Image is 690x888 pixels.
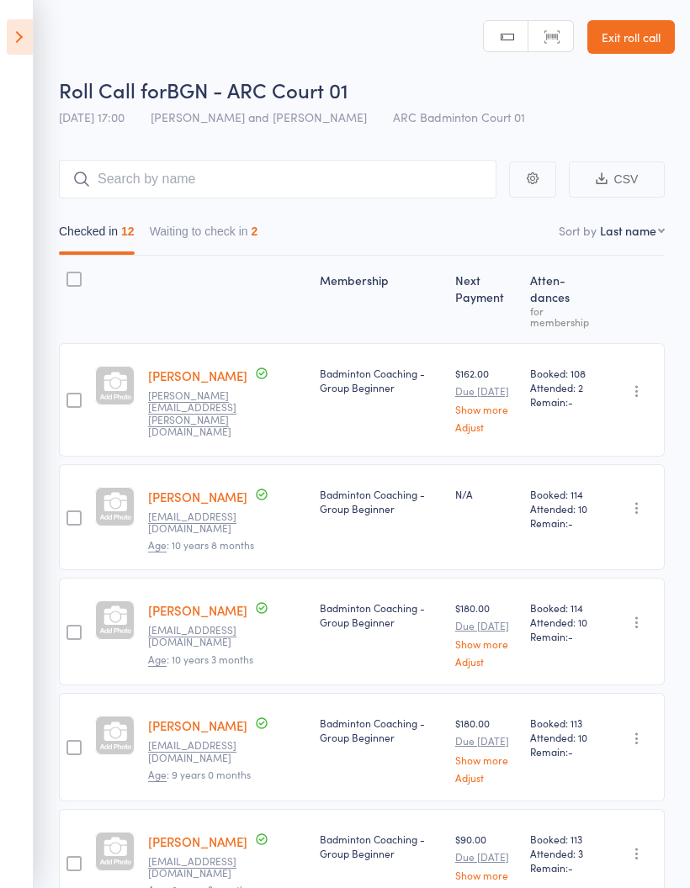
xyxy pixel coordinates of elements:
[59,108,125,125] span: [DATE] 17:00
[530,501,597,515] span: Attended: 10
[530,860,597,875] span: Remain:
[148,389,257,438] small: Sujatha.devarasetty@gmail.com
[530,615,597,629] span: Attended: 10
[320,487,442,515] div: Badminton Coaching - Group Beginner
[167,76,348,103] span: BGN - ARC Court 01
[148,488,247,505] a: [PERSON_NAME]
[530,832,597,846] span: Booked: 113
[568,744,573,758] span: -
[313,263,448,336] div: Membership
[448,263,523,336] div: Next Payment
[151,108,367,125] span: [PERSON_NAME] and [PERSON_NAME]
[252,225,258,238] div: 2
[530,629,597,643] span: Remain:
[148,767,251,782] span: : 9 years 0 months
[148,739,257,764] small: jaivijaycse@gmail.com
[530,600,597,615] span: Booked: 114
[455,754,517,765] a: Show more
[455,385,517,397] small: Due [DATE]
[148,601,247,619] a: [PERSON_NAME]
[530,380,597,394] span: Attended: 2
[530,716,597,730] span: Booked: 113
[568,394,573,409] span: -
[320,600,442,629] div: Badminton Coaching - Group Beginner
[455,620,517,632] small: Due [DATE]
[530,394,597,409] span: Remain:
[320,716,442,744] div: Badminton Coaching - Group Beginner
[455,421,517,432] a: Adjust
[530,846,597,860] span: Attended: 3
[148,832,247,850] a: [PERSON_NAME]
[568,860,573,875] span: -
[530,366,597,380] span: Booked: 108
[455,600,517,667] div: $180.00
[568,515,573,530] span: -
[530,744,597,758] span: Remain:
[455,716,517,782] div: $180.00
[530,305,597,327] div: for membership
[455,487,517,501] div: N/A
[150,216,258,255] button: Waiting to check in2
[121,225,135,238] div: 12
[559,222,597,239] label: Sort by
[148,624,257,648] small: 2nidhi.d@gmail.com
[568,629,573,643] span: -
[600,222,656,239] div: Last name
[455,772,517,783] a: Adjust
[530,487,597,501] span: Booked: 114
[587,20,675,54] a: Exit roll call
[148,652,253,667] span: : 10 years 3 months
[530,515,597,530] span: Remain:
[393,108,525,125] span: ARC Badminton Court 01
[148,537,254,552] span: : 10 years 8 months
[455,851,517,863] small: Due [DATE]
[59,216,135,255] button: Checked in12
[455,366,517,432] div: $162.00
[59,160,496,198] input: Search by name
[320,832,442,860] div: Badminton Coaching - Group Beginner
[455,656,517,667] a: Adjust
[320,366,442,394] div: Badminton Coaching - Group Beginner
[455,735,517,747] small: Due [DATE]
[455,869,517,880] a: Show more
[569,161,665,198] button: CSV
[530,730,597,744] span: Attended: 10
[455,404,517,415] a: Show more
[148,510,257,535] small: jagi000@yahoo.com
[148,716,247,734] a: [PERSON_NAME]
[148,367,247,384] a: [PERSON_NAME]
[455,638,517,649] a: Show more
[523,263,603,336] div: Atten­dances
[59,76,167,103] span: Roll Call for
[148,855,257,880] small: UdayKommineni@gmail.com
